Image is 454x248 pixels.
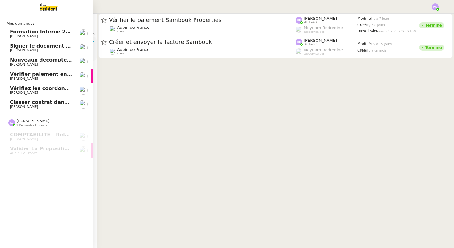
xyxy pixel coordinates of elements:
[109,48,116,55] img: users%2FSclkIUIAuBOhhDrbgjtrSikBoD03%2Favatar%2F48cbc63d-a03d-4817-b5bf-7f7aeed5f2a9
[10,57,116,63] span: Nouveaux décomptes de commissions
[10,105,38,109] span: [PERSON_NAME]
[10,77,38,81] span: [PERSON_NAME]
[109,47,296,55] app-user-detailed-label: client
[79,44,88,52] img: users%2FTDxDvmCjFdN3QFePFNGdQUcJcQk1%2Favatar%2F0cfb3a67-8790-4592-a9ec-92226c678442
[10,85,155,91] span: Vérifiez les coordonnées bancaires pour le virement
[366,24,385,27] span: il y a 8 jours
[3,20,38,27] span: Mes demandes
[10,34,38,38] span: [PERSON_NAME]
[117,47,149,52] span: Aubin de France
[296,26,302,33] img: users%2FaellJyylmXSg4jqeVbanehhyYJm1%2Favatar%2Fprofile-pic%20(4).png
[109,26,116,32] img: users%2FSclkIUIAuBOhhDrbgjtrSikBoD03%2Favatar%2F48cbc63d-a03d-4817-b5bf-7f7aeed5f2a9
[378,30,416,33] span: mer. 20 août 2025 23:59
[304,25,343,30] span: Meyriam Bedredine
[296,48,302,55] img: users%2FaellJyylmXSg4jqeVbanehhyYJm1%2Favatar%2Fprofile-pic%20(4).png
[8,119,15,126] img: svg
[304,48,343,52] span: Meyriam Bedredine
[304,52,324,56] span: suppervisé par
[432,3,439,10] img: svg
[79,146,88,155] img: users%2FSclkIUIAuBOhhDrbgjtrSikBoD03%2Favatar%2F48cbc63d-a03d-4817-b5bf-7f7aeed5f2a9
[109,25,296,33] app-user-detailed-label: client
[304,43,317,46] span: attribué à
[109,17,296,23] span: Vérifier le paiement Sambouk Properties
[79,58,88,66] img: users%2Fa6PbEmLwvGXylUqKytRPpDpAx153%2Favatar%2Ffanny.png
[10,43,123,49] span: Signer le document par [PERSON_NAME]
[10,91,38,95] span: [PERSON_NAME]
[10,62,38,66] span: [PERSON_NAME]
[117,30,125,33] span: client
[371,42,392,46] span: il y a 15 jours
[425,24,442,27] div: Terminé
[79,86,88,95] img: users%2FNmPW3RcGagVdwlUj0SIRjiM8zA23%2Favatar%2Fb3e8f68e-88d8-429d-a2bd-00fb6f2d12db
[296,16,357,24] app-user-label: attribué à
[296,38,357,46] app-user-label: attribué à
[10,99,84,105] span: Classer contrat dans TOBA
[79,72,88,80] img: users%2FALbeyncImohZ70oG2ud0kR03zez1%2Favatar%2F645c5494-5e49-4313-a752-3cbe407590be
[371,17,390,20] span: il y a 7 jours
[357,29,378,33] span: Date limite
[296,17,302,24] img: svg
[357,23,366,27] span: Créé
[296,25,357,33] app-user-label: suppervisé par
[304,30,324,34] span: suppervisé par
[117,25,149,30] span: Aubin de France
[16,124,47,127] span: 2 demandes en cours
[10,146,127,152] span: Valider la proposition d'assurance Honda
[109,39,296,45] span: Créer et envoyer la facture Sambouk
[304,21,317,24] span: attribué à
[357,16,371,21] span: Modifié
[10,137,38,141] span: [PERSON_NAME]
[117,52,125,55] span: client
[357,48,366,53] span: Créé
[79,132,88,141] img: users%2F0zQGGmvZECeMseaPawnreYAQQyS2%2Favatar%2Feddadf8a-b06f-4db9-91c4-adeed775bb0f
[10,71,127,77] span: Vérifier paiement en Euros pour Team2act
[16,119,50,123] span: [PERSON_NAME]
[425,46,442,49] div: Terminé
[10,151,38,155] span: Aubin de France
[304,16,337,21] span: [PERSON_NAME]
[296,39,302,45] img: svg
[304,38,337,43] span: [PERSON_NAME]
[10,29,117,35] span: Formation Interne 2 - [PERSON_NAME]
[10,132,169,138] span: COMPTABILITE - Relances factures impayées - août 2025
[296,48,357,56] app-user-label: suppervisé par
[366,49,387,52] span: il y a un mois
[357,42,371,46] span: Modifié
[10,48,38,52] span: [PERSON_NAME]
[79,29,88,38] img: users%2Fa6PbEmLwvGXylUqKytRPpDpAx153%2Favatar%2Ffanny.png
[79,100,88,109] img: users%2Fa6PbEmLwvGXylUqKytRPpDpAx153%2Favatar%2Ffanny.png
